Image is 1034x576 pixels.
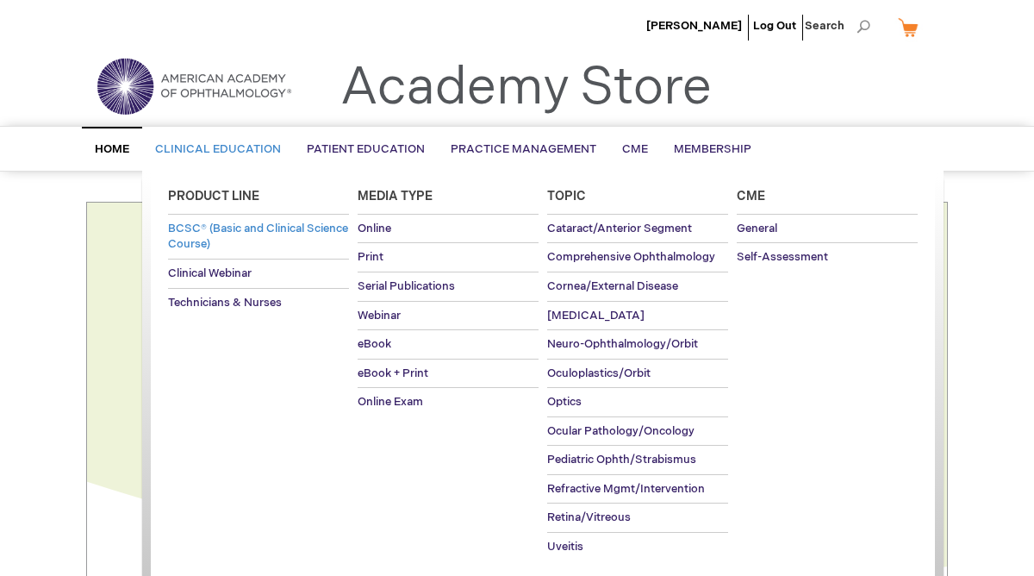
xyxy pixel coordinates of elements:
[646,19,742,33] a: [PERSON_NAME]
[358,366,428,380] span: eBook + Print
[622,142,648,156] span: CME
[358,395,423,409] span: Online Exam
[340,57,712,119] a: Academy Store
[753,19,796,33] a: Log Out
[547,395,582,409] span: Optics
[547,222,692,235] span: Cataract/Anterior Segment
[358,189,433,203] span: Media Type
[547,453,696,466] span: Pediatric Ophth/Strabismus
[168,189,259,203] span: Product Line
[358,337,391,351] span: eBook
[737,222,777,235] span: General
[547,337,698,351] span: Neuro-Ophthalmology/Orbit
[358,309,401,322] span: Webinar
[547,482,705,496] span: Refractive Mgmt/Intervention
[358,222,391,235] span: Online
[155,142,281,156] span: Clinical Education
[451,142,596,156] span: Practice Management
[358,250,383,264] span: Print
[805,9,870,43] span: Search
[307,142,425,156] span: Patient Education
[547,250,715,264] span: Comprehensive Ophthalmology
[95,142,129,156] span: Home
[737,189,765,203] span: Cme
[168,266,252,280] span: Clinical Webinar
[737,250,828,264] span: Self-Assessment
[674,142,751,156] span: Membership
[547,309,645,322] span: [MEDICAL_DATA]
[358,279,455,293] span: Serial Publications
[547,366,651,380] span: Oculoplastics/Orbit
[547,189,586,203] span: Topic
[547,424,695,438] span: Ocular Pathology/Oncology
[168,222,348,252] span: BCSC® (Basic and Clinical Science Course)
[547,279,678,293] span: Cornea/External Disease
[547,540,583,554] span: Uveitis
[168,296,282,310] span: Technicians & Nurses
[547,510,631,524] span: Retina/Vitreous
